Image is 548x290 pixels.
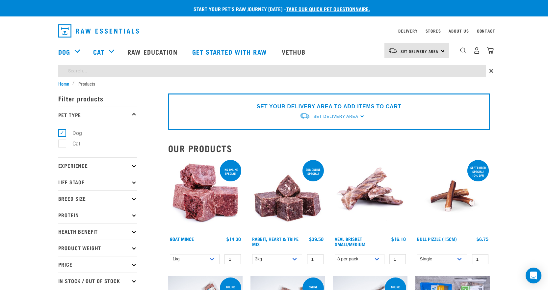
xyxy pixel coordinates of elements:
[286,7,370,10] a: take our quick pet questionnaire.
[58,207,137,223] p: Protein
[58,174,137,190] p: Life Stage
[224,254,241,264] input: 1
[58,24,139,38] img: Raw Essentials Logo
[388,48,397,54] img: van-moving.png
[62,140,83,148] label: Cat
[335,238,365,245] a: Veal Brisket Small/Medium
[58,273,137,289] p: In Stock / Out Of Stock
[309,236,324,242] div: $39.50
[58,190,137,207] p: Breed Size
[489,65,493,77] span: ×
[58,157,137,174] p: Experience
[415,159,490,233] img: Bull Pizzle
[58,256,137,273] p: Price
[398,30,417,32] a: Delivery
[58,80,69,87] span: Home
[275,39,314,65] a: Vethub
[58,90,137,107] p: Filter products
[93,47,104,57] a: Cat
[472,254,488,264] input: 1
[449,30,469,32] a: About Us
[58,223,137,240] p: Health Benefit
[58,65,486,77] input: Search...
[467,163,489,180] div: September special! 10% off!
[186,39,275,65] a: Get started with Raw
[58,80,73,87] a: Home
[460,47,466,54] img: home-icon-1@2x.png
[121,39,185,65] a: Raw Education
[333,159,408,233] img: 1207 Veal Brisket 4pp 01
[426,30,441,32] a: Stores
[170,238,194,240] a: Goat Mince
[391,236,406,242] div: $16.10
[168,159,243,233] img: 1077 Wild Goat Mince 01
[313,114,358,119] span: Set Delivery Area
[477,236,488,242] div: $6.75
[477,30,495,32] a: Contact
[401,50,439,52] span: Set Delivery Area
[302,165,324,178] div: 3kg online special!
[58,107,137,123] p: Pet Type
[53,22,495,40] nav: dropdown navigation
[220,165,241,178] div: 1kg online special!
[58,47,70,57] a: Dog
[473,47,480,54] img: user.png
[226,236,241,242] div: $14.30
[389,254,406,264] input: 1
[300,113,310,119] img: van-moving.png
[526,268,541,283] div: Open Intercom Messenger
[257,103,401,111] p: SET YOUR DELIVERY AREA TO ADD ITEMS TO CART
[58,80,490,87] nav: breadcrumbs
[307,254,324,264] input: 1
[417,238,457,240] a: Bull Pizzle (15cm)
[252,238,299,245] a: Rabbit, Heart & Tripe Mix
[487,47,494,54] img: home-icon@2x.png
[58,240,137,256] p: Product Weight
[168,143,490,153] h2: Our Products
[62,129,85,137] label: Dog
[250,159,325,233] img: 1175 Rabbit Heart Tripe Mix 01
